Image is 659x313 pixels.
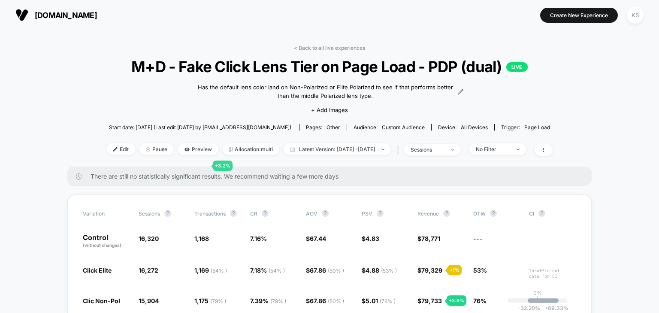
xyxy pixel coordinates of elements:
[544,305,548,311] span: +
[417,235,440,242] span: $
[306,267,344,274] span: $
[229,147,233,152] img: rebalance
[262,210,269,217] button: ?
[210,298,226,304] span: ( 79 % )
[473,297,487,304] span: 76%
[529,210,576,217] span: CI
[139,297,159,304] span: 15,904
[540,305,568,311] span: 69.33 %
[139,210,160,217] span: Sessions
[306,297,344,304] span: $
[83,267,112,274] span: Click Elite
[164,210,171,217] button: ?
[624,6,646,24] button: KS
[417,297,442,304] span: $
[518,305,540,311] span: -32.20 %
[473,235,482,242] span: ---
[194,267,227,274] span: 1,169
[310,267,344,274] span: 67.86
[194,210,226,217] span: Transactions
[139,143,174,155] span: Pause
[294,45,365,51] a: < Back to all live experiences
[223,143,279,155] span: Allocation: multi
[230,210,237,217] button: ?
[517,149,520,150] img: end
[443,210,450,217] button: ?
[421,235,440,242] span: 78,771
[250,297,286,304] span: 7.39 %
[91,173,574,180] span: There are still no statistically significant results. We recommend waiting a few more days
[306,235,326,242] span: $
[524,124,550,131] span: Page Load
[269,267,285,274] span: ( 54 % )
[366,235,379,242] span: 4.83
[421,297,442,304] span: 79,733
[83,297,120,304] span: Clic Non-Pol
[250,210,257,217] span: CR
[178,143,218,155] span: Preview
[196,83,455,100] span: Has the default lens color land on Non-Polarized or Elite Polarized to see if that performs bette...
[83,210,130,217] span: Variation
[490,210,497,217] button: ?
[506,62,528,72] p: LIVE
[395,143,404,156] span: |
[146,147,150,152] img: end
[113,147,118,152] img: edit
[83,234,130,249] p: Control
[362,210,372,217] span: PSV
[284,143,391,155] span: Latest Version: [DATE] - [DATE]
[461,124,488,131] span: all devices
[306,210,317,217] span: AOV
[35,11,97,20] span: [DOMAIN_NAME]
[326,124,340,131] span: other
[328,298,344,304] span: ( 50 % )
[381,149,384,150] img: end
[529,268,576,279] span: Insufficient data for CI
[538,210,545,217] button: ?
[13,8,100,22] button: [DOMAIN_NAME]
[381,267,397,274] span: ( 53 % )
[627,7,644,24] div: KS
[83,243,121,248] span: (without changes)
[540,8,618,23] button: Create New Experience
[431,124,494,131] span: Device:
[447,265,462,275] div: + 1 %
[362,267,397,274] span: $
[250,235,267,242] span: 7.16 %
[354,124,425,131] div: Audience:
[382,124,425,131] span: Custom Audience
[139,235,159,242] span: 16,320
[211,267,227,274] span: ( 54 % )
[250,267,285,274] span: 7.18 %
[109,124,291,131] span: Start date: [DATE] (Last edit [DATE] by [EMAIL_ADDRESS][DOMAIN_NAME])
[270,298,286,304] span: ( 79 % )
[476,146,510,152] div: No Filter
[380,298,396,304] span: ( 76 % )
[311,106,348,113] span: + Add Images
[447,295,466,306] div: + 3.9 %
[310,235,326,242] span: 67.44
[366,297,396,304] span: 5.01
[473,210,520,217] span: OTW
[501,124,550,131] div: Trigger:
[194,235,209,242] span: 1,168
[15,9,28,21] img: Visually logo
[529,236,576,249] span: ---
[421,267,442,274] span: 79,329
[194,297,226,304] span: 1,175
[473,267,487,274] span: 53%
[417,210,439,217] span: Revenue
[290,147,295,152] img: calendar
[310,297,344,304] span: 67.86
[533,290,542,296] p: 0%
[139,267,158,274] span: 16,272
[107,143,135,155] span: Edit
[366,267,397,274] span: 4.88
[362,235,379,242] span: $
[377,210,384,217] button: ?
[306,124,340,131] div: Pages:
[451,149,454,151] img: end
[362,297,396,304] span: $
[537,296,538,303] p: |
[417,267,442,274] span: $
